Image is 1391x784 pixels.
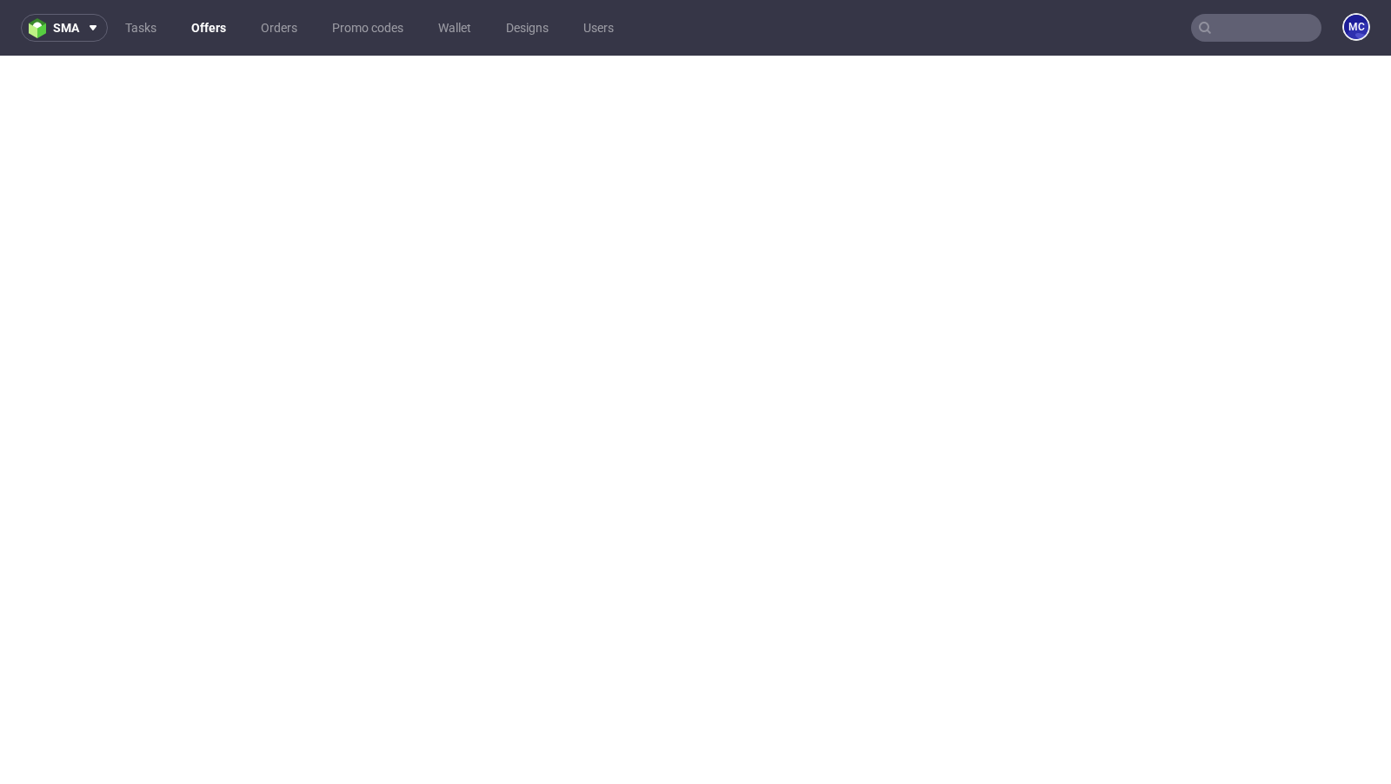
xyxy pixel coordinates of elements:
button: sma [21,14,108,42]
a: Users [573,14,624,42]
a: Designs [496,14,559,42]
a: Promo codes [322,14,414,42]
a: Orders [250,14,308,42]
a: Offers [181,14,236,42]
a: Wallet [428,14,482,42]
figcaption: MC [1344,15,1368,39]
a: Tasks [115,14,167,42]
img: logo [29,18,53,38]
span: sma [53,22,79,34]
